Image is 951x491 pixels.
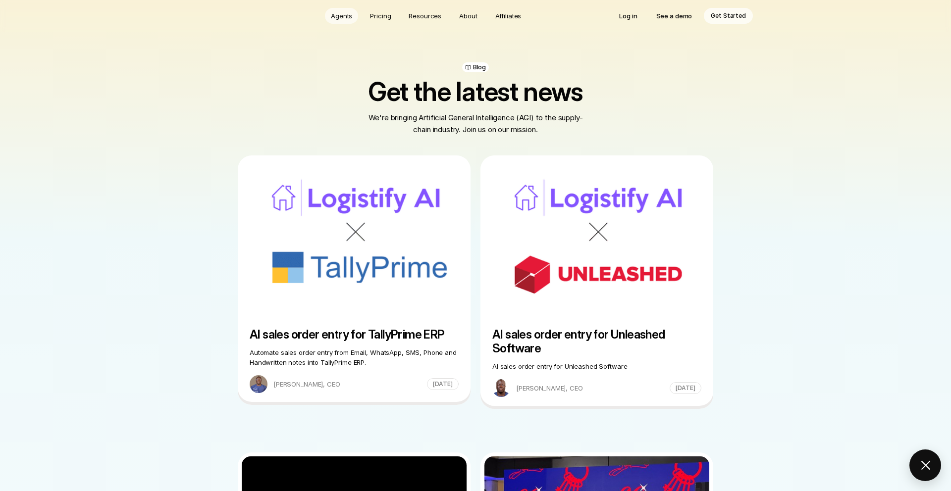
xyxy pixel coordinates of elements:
[325,8,358,24] a: Agents
[495,11,522,21] p: Affiliates
[370,11,391,21] p: Pricing
[489,8,528,24] a: Affiliates
[250,347,459,367] p: Automate sales order entry from Email, WhatsApp, SMS, Phone and Handwritten notes into TallyPrime...
[612,8,644,24] a: Log in
[190,78,761,106] h1: Get the latest news
[453,8,483,24] a: About
[704,8,753,24] a: Get Started
[250,375,267,393] img: daniel-emaasit
[619,11,637,21] p: Log in
[331,11,352,21] p: Agents
[433,379,453,389] p: [DATE]
[273,379,423,389] p: [PERSON_NAME], CEO
[656,11,692,21] p: See a demo
[242,159,467,318] img: tallyprime-logistify
[516,383,666,393] p: [PERSON_NAME], CEO
[409,11,441,21] p: Resources
[250,328,459,342] h5: AI sales order entry for TallyPrime ERP
[492,361,701,371] p: AI sales order entry for Unleashed Software
[676,383,695,393] p: [DATE]
[484,159,709,318] img: logistify-unleashed
[473,63,486,71] p: Blog
[480,155,713,409] a: logistify-unleashedAI sales order entry for Unleashed SoftwareAI sales order entry for Unleashed ...
[649,8,699,24] a: See a demo
[459,11,477,21] p: About
[711,11,746,21] p: Get Started
[367,112,584,136] p: We're bringing Artificial General Intelligence (AGI) to the supply-chain industry. Join us on our...
[403,8,447,24] a: Resources
[364,8,397,24] a: Pricing
[492,328,701,355] h5: AI sales order entry for Unleashed Software
[238,155,471,405] a: tallyprime-logistifyAI sales order entry for TallyPrime ERPAutomate sales order entry from Email,...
